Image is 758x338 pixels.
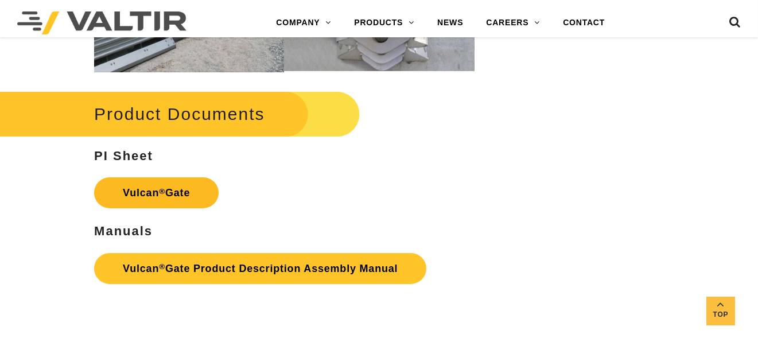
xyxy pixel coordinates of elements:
[426,11,475,34] a: NEWS
[94,177,219,208] a: Vulcan®Gate
[17,11,186,34] img: Valtir
[343,11,426,34] a: PRODUCTS
[551,11,616,34] a: CONTACT
[94,224,153,238] strong: Manuals
[706,308,735,321] span: Top
[123,187,190,199] strong: Vulcan Gate
[475,11,551,34] a: CAREERS
[265,11,343,34] a: COMPANY
[159,187,165,196] sup: ®
[706,297,735,325] a: Top
[94,149,153,163] strong: PI Sheet
[94,253,426,284] a: Vulcan®Gate Product Description Assembly Manual
[159,262,165,271] sup: ®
